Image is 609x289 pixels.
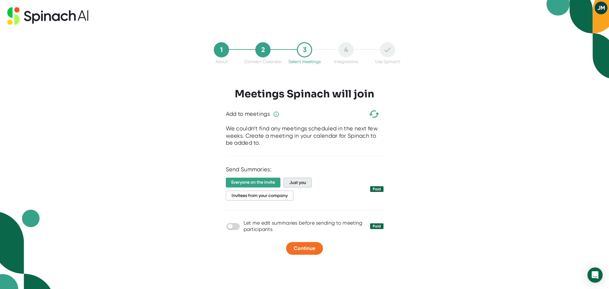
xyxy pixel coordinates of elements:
button: Continue [286,242,323,255]
div: Integrations [334,59,358,64]
div: Let me edit summaries before sending to meeting participants [244,220,365,233]
div: 2 [255,42,271,57]
div: 4 [338,42,354,57]
div: Use Spinach [375,59,400,64]
div: Add to meetings [226,110,270,118]
div: Open Intercom Messenger [587,267,603,283]
div: Paid [373,224,381,228]
div: Send Summaries: [226,166,383,173]
div: Connect Calendar [244,59,282,64]
span: Invitees from your company [226,191,293,200]
div: We couldn’t find any meetings scheduled in the next few weeks. Create a meeting in your calendar ... [226,125,383,147]
span: Everyone on the invite [226,178,280,187]
h3: Meetings Spinach will join [235,88,374,100]
div: Select meetings [288,59,321,64]
span: Just you [284,178,312,187]
div: Paid [373,187,381,191]
div: About [215,59,228,64]
div: 1 [214,42,229,57]
div: 3 [297,42,312,57]
span: Continue [294,245,315,251]
button: JM [595,2,607,14]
